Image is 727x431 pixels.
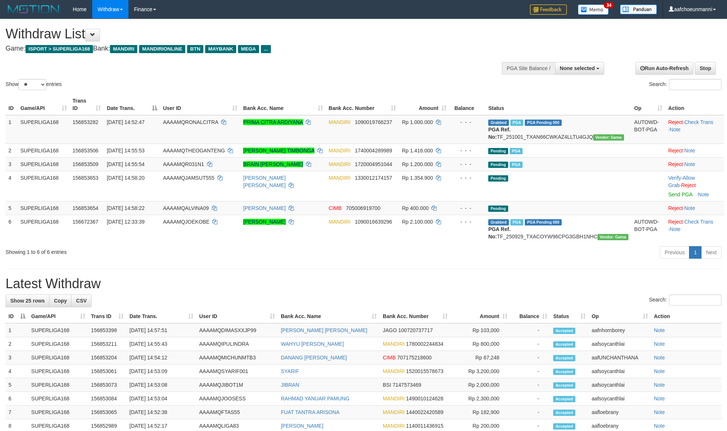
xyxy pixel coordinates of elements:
[88,310,127,323] th: Trans ID: activate to sort column ascending
[635,62,693,75] a: Run Auto-Refresh
[510,120,523,126] span: Marked by aafsoycanthlai
[73,161,99,167] span: 156853509
[355,175,392,181] span: Copy 1330012174157 to clipboard
[127,392,196,406] td: [DATE] 14:53:04
[398,327,433,333] span: Copy 100720737717 to clipboard
[281,396,349,401] a: RAHMAD YANUAR PAMUNG
[278,310,380,323] th: Bank Acc. Name: activate to sort column ascending
[684,148,695,154] a: Note
[281,382,299,388] a: JIBRAN
[631,215,665,243] td: AUTOWD-BOT-PGA
[589,406,651,419] td: aafloebrany
[654,409,665,415] a: Note
[510,219,523,225] span: Marked by aafsengchandara
[205,45,236,53] span: MAYBANK
[243,205,286,211] a: [PERSON_NAME]
[665,171,724,201] td: · ·
[488,127,510,140] b: PGA Ref. No:
[6,45,477,52] h4: Game: Bank:
[70,94,104,115] th: Trans ID: activate to sort column ascending
[452,147,482,154] div: - - -
[196,351,278,365] td: AAAAMQMICHUNMTB3
[510,337,550,351] td: -
[393,382,421,388] span: Copy 7147573469 to clipboard
[451,378,510,392] td: Rp 2,000,000
[553,341,575,348] span: Accepted
[73,175,99,181] span: 156853653
[6,171,17,201] td: 4
[654,355,665,361] a: Note
[451,406,510,419] td: Rp 182,900
[488,162,508,168] span: Pending
[261,45,271,53] span: ...
[604,2,614,8] span: 34
[163,175,214,181] span: AAAAMQJAMSUT555
[553,396,575,402] span: Accepted
[665,157,724,171] td: ·
[589,378,651,392] td: aafsoycanthlai
[402,219,433,225] span: Rp 2.100.000
[17,201,69,215] td: SUPERLIGA168
[281,327,367,333] a: [PERSON_NAME] [PERSON_NAME]
[6,406,28,419] td: 7
[452,204,482,212] div: - - -
[18,79,46,90] select: Showentries
[6,94,17,115] th: ID
[187,45,203,53] span: BTN
[6,276,721,291] h1: Latest Withdraw
[28,378,88,392] td: SUPERLIGA168
[107,148,144,154] span: [DATE] 14:55:53
[17,215,69,243] td: SUPERLIGA168
[620,4,657,14] img: panduan.png
[329,219,351,225] span: MANDIRI
[6,79,62,90] label: Show entries
[668,175,695,188] a: Allow Grab
[6,294,49,307] a: Show 25 rows
[17,144,69,157] td: SUPERLIGA168
[449,94,485,115] th: Balance
[649,79,721,90] label: Search:
[665,201,724,215] td: ·
[73,119,99,125] span: 156853282
[399,94,449,115] th: Amount: activate to sort column ascending
[163,205,209,211] span: AAAAMQALVINA09
[110,45,137,53] span: MANDIRI
[107,161,144,167] span: [DATE] 14:55:54
[654,327,665,333] a: Note
[593,134,624,141] span: Vendor URL: https://trx31.1velocity.biz
[665,115,724,144] td: · ·
[243,161,303,167] a: BRAIN [PERSON_NAME]
[452,118,482,126] div: - - -
[6,365,28,378] td: 4
[397,355,431,361] span: Copy 707175218600 to clipboard
[281,423,323,429] a: [PERSON_NAME]
[451,310,510,323] th: Amount: activate to sort column ascending
[6,27,477,41] h1: Withdraw List
[665,215,724,243] td: · ·
[17,171,69,201] td: SUPERLIGA168
[597,234,628,240] span: Vendor URL: https://trx31.1velocity.biz
[127,406,196,419] td: [DATE] 14:52:38
[701,246,721,259] a: Next
[88,323,127,337] td: 156853398
[240,94,326,115] th: Bank Acc. Name: activate to sort column ascending
[281,341,344,347] a: WAHYU [PERSON_NAME]
[6,115,17,144] td: 1
[668,119,683,125] a: Reject
[281,355,347,361] a: DANANG [PERSON_NAME]
[485,115,631,144] td: TF_251001_TXAN66CWKAZ4LLTU4GJQ
[243,148,314,154] a: [PERSON_NAME] TIMBONGA
[196,392,278,406] td: AAAAMQJOOSESS
[530,4,567,15] img: Feedback.jpg
[402,148,433,154] span: Rp 1.416.000
[660,246,689,259] a: Previous
[668,175,695,188] span: ·
[485,215,631,243] td: TF_250929_TXACOYW96CPG3GBH1NHC
[28,392,88,406] td: SUPERLIGA168
[73,219,99,225] span: 156672367
[406,368,443,374] span: Copy 1520015578673 to clipboard
[684,205,695,211] a: Note
[196,323,278,337] td: AAAAMQDIMASXXJP99
[510,378,550,392] td: -
[355,161,392,167] span: Copy 1720004951044 to clipboard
